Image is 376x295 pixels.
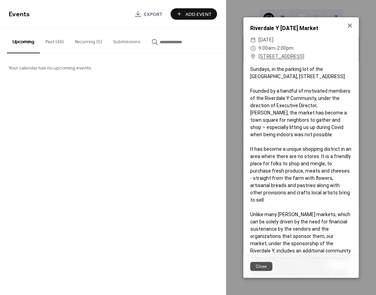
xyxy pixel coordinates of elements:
div: Riverdale Y [DATE] Market [243,24,359,33]
button: Past (46) [40,28,69,53]
span: Add Event [185,11,212,18]
button: Submissions [107,28,146,53]
button: Recurring (5) [69,28,107,53]
a: Export [129,8,168,20]
span: Your calendar has no upcoming events [9,65,91,72]
span: Export [144,11,163,18]
div: ​ [250,53,256,61]
button: Close [250,262,272,271]
button: Add Event [170,8,217,20]
div: ​ [250,44,256,53]
span: - [275,45,277,51]
a: [STREET_ADDRESS] [259,53,304,61]
span: 9:00am [259,45,275,51]
button: Upcoming [7,28,40,53]
span: 2:00pm [277,45,294,51]
span: Events [9,8,30,21]
div: ​ [250,36,256,44]
div: Sundays, in the parking lot of the [GEOGRAPHIC_DATA], [STREET_ADDRESS]. Founded by a handful of m... [243,66,359,284]
span: [DATE] [259,36,273,44]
